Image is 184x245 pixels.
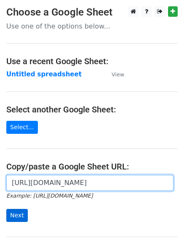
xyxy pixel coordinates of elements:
[6,162,178,172] h4: Copy/paste a Google Sheet URL:
[6,56,178,66] h4: Use a recent Google Sheet:
[6,193,93,199] small: Example: [URL][DOMAIN_NAME]
[103,70,124,78] a: View
[112,71,124,78] small: View
[6,175,173,191] input: Paste your Google Sheet URL here
[6,121,38,134] a: Select...
[6,6,178,18] h3: Choose a Google Sheet
[6,209,28,222] input: Next
[6,104,178,115] h4: Select another Google Sheet:
[142,205,184,245] iframe: Chat Widget
[6,70,82,78] a: Untitled spreadsheet
[6,22,178,31] p: Use one of the options below...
